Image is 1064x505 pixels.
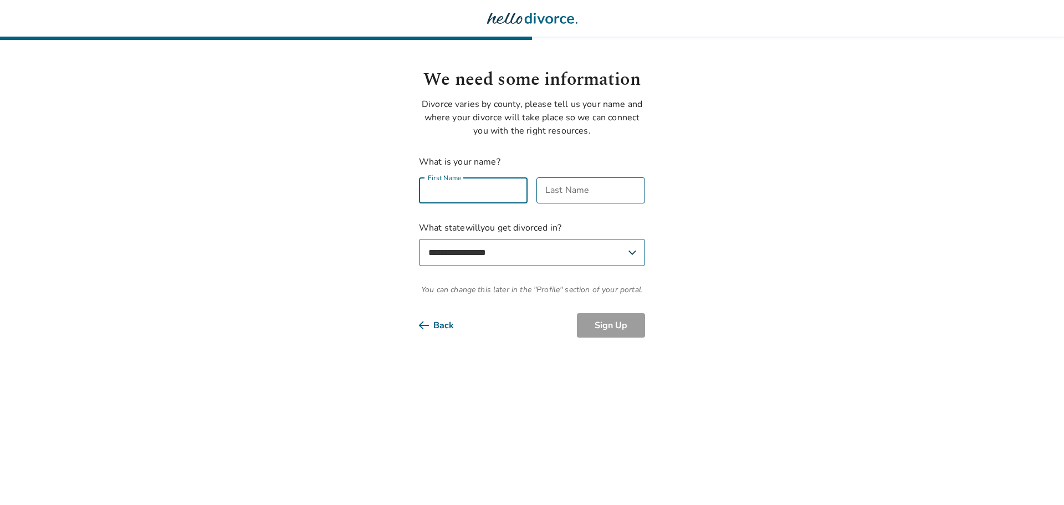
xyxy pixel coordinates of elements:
[428,172,462,183] label: First Name
[419,98,645,137] p: Divorce varies by county, please tell us your name and where your divorce will take place so we c...
[577,313,645,338] button: Sign Up
[419,67,645,93] h1: We need some information
[419,156,500,168] label: What is your name?
[419,284,645,295] span: You can change this later in the "Profile" section of your portal.
[419,313,472,338] button: Back
[419,221,645,266] label: What state will you get divorced in?
[419,239,645,266] select: What statewillyou get divorced in?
